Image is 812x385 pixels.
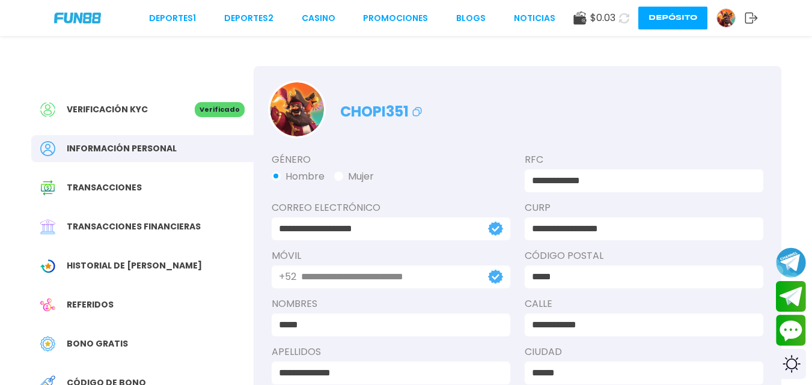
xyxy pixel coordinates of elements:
label: Calle [525,297,763,311]
label: RFC [525,153,763,167]
label: APELLIDOS [272,345,510,359]
label: Móvil [272,249,510,263]
a: ReferralReferidos [31,291,254,318]
a: Financial TransactionTransacciones financieras [31,213,254,240]
a: Verificación KYCVerificado [31,96,254,123]
img: Financial Transaction [40,219,55,234]
span: Bono Gratis [67,338,128,350]
img: Personal [40,141,55,156]
p: +52 [279,270,296,284]
img: Avatar [717,9,735,27]
p: chopi351 [340,95,424,123]
img: Transaction History [40,180,55,195]
img: Referral [40,297,55,312]
img: Avatar [270,82,324,136]
p: Verificado [195,102,245,117]
a: Deportes1 [149,12,196,25]
a: Promociones [363,12,428,25]
span: Verificación KYC [67,103,148,116]
label: Correo electrónico [272,201,510,215]
span: Referidos [67,299,114,311]
a: Wagering TransactionHistorial de [PERSON_NAME] [31,252,254,279]
a: NOTICIAS [514,12,555,25]
button: Join telegram channel [776,247,806,278]
span: $ 0.03 [590,11,615,25]
div: Switch theme [776,349,806,379]
button: Contact customer service [776,315,806,346]
img: Company Logo [54,13,101,23]
a: CASINO [302,12,335,25]
a: Free BonusBono Gratis [31,330,254,357]
label: Código Postal [525,249,763,263]
button: Depósito [638,7,707,29]
a: BLOGS [456,12,486,25]
a: Avatar [716,8,745,28]
label: NOMBRES [272,297,510,311]
button: Mujer [334,169,374,184]
label: Género [272,153,510,167]
button: Hombre [272,169,325,184]
img: Free Bonus [40,336,55,351]
a: Deportes2 [224,12,273,25]
img: Wagering Transaction [40,258,55,273]
span: Transacciones [67,181,142,194]
label: Ciudad [525,345,763,359]
label: CURP [525,201,763,215]
span: Transacciones financieras [67,220,201,233]
button: Join telegram [776,281,806,312]
span: Historial de [PERSON_NAME] [67,259,202,272]
a: PersonalInformación personal [31,135,254,162]
span: Información personal [67,142,177,155]
a: Transaction HistoryTransacciones [31,174,254,201]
